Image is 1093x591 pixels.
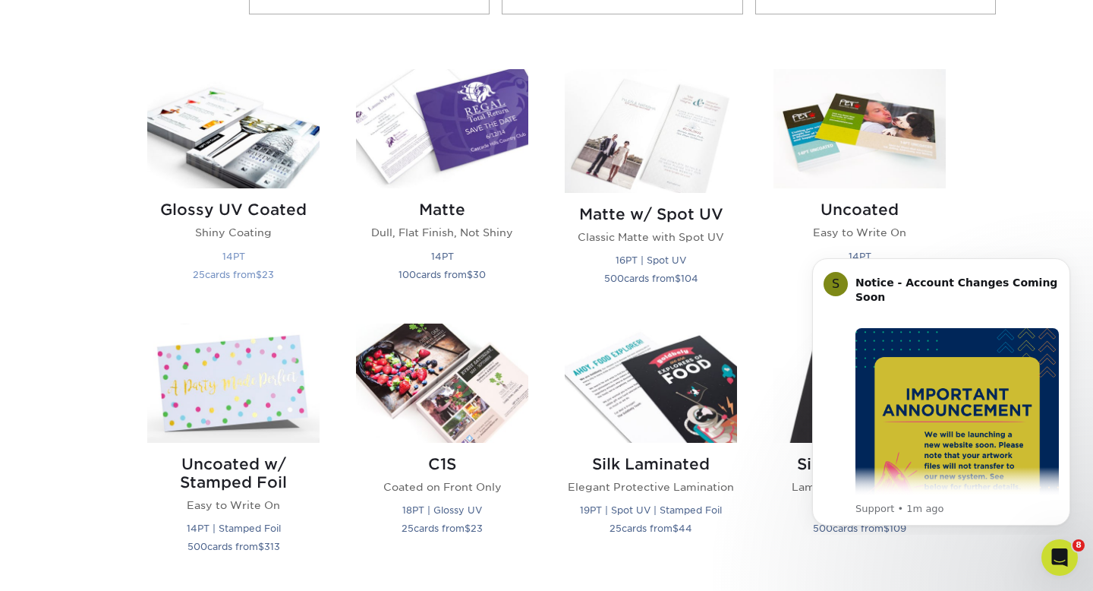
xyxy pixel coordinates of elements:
span: $ [258,541,264,552]
h2: C1S [356,455,528,473]
span: 500 [604,273,624,284]
small: cards from [609,523,692,534]
small: 16PT | Spot UV [616,254,686,266]
small: cards from [604,273,698,284]
a: Glossy UV Coated Postcards Glossy UV Coated Shiny Coating 14PT 25cards from$23 [147,69,320,305]
span: 100 [398,269,416,280]
span: $ [256,269,262,280]
span: 25 [402,523,414,534]
h2: Silk w/ Spot UV [773,455,946,473]
small: 14PT | Stamped Foil [187,523,281,534]
a: Uncoated Postcards Uncoated Easy to Write On 14PT 100cards from$66 [773,69,946,305]
p: Easy to Write On [773,225,946,240]
span: 25 [609,523,622,534]
img: Matte Postcards [356,69,528,188]
a: Matte Postcards Matte Dull, Flat Finish, Not Shiny 14PT 100cards from$30 [356,69,528,305]
img: Glossy UV Coated Postcards [147,69,320,188]
span: 23 [262,269,274,280]
span: 313 [264,541,280,552]
a: Matte w/ Spot UV Postcards Matte w/ Spot UV Classic Matte with Spot UV 16PT | Spot UV 500cards fr... [565,69,737,305]
small: 14PT [431,251,454,262]
h2: Silk Laminated [565,455,737,473]
p: Shiny Coating [147,225,320,240]
small: cards from [402,523,483,534]
img: Uncoated w/ Stamped Foil Postcards [147,324,320,443]
img: Silk Laminated Postcards [565,324,737,443]
iframe: Intercom notifications message [789,245,1093,535]
a: C1S Postcards C1S Coated on Front Only 18PT | Glossy UV 25cards from$23 [356,324,528,574]
p: Dull, Flat Finish, Not Shiny [356,225,528,240]
small: cards from [187,541,280,552]
span: $ [465,523,471,534]
span: 44 [679,523,692,534]
iframe: Intercom live chat [1041,539,1078,576]
small: 19PT | Spot UV | Stamped Foil [580,504,722,516]
span: 25 [193,269,205,280]
img: Uncoated Postcards [773,69,946,188]
p: Lamination with Spot UV [773,479,946,495]
small: 18PT | Glossy UV [402,504,482,516]
span: 500 [187,541,207,552]
span: 8 [1073,539,1085,551]
span: $ [467,269,473,280]
small: cards from [193,269,274,280]
span: 30 [473,269,486,280]
p: Classic Matte with Spot UV [565,229,737,245]
span: $ [672,523,679,534]
h2: Matte [356,201,528,219]
img: Silk w/ Spot UV Postcards [773,324,946,443]
h2: Uncoated w/ Stamped Foil [147,455,320,491]
small: cards from [398,269,486,280]
p: Elegant Protective Lamination [565,479,737,495]
h2: Matte w/ Spot UV [565,205,737,223]
span: 23 [471,523,483,534]
h2: Glossy UV Coated [147,201,320,219]
a: Silk Laminated Postcards Silk Laminated Elegant Protective Lamination 19PT | Spot UV | Stamped Fo... [565,324,737,574]
p: Coated on Front Only [356,479,528,495]
a: Uncoated w/ Stamped Foil Postcards Uncoated w/ Stamped Foil Easy to Write On 14PT | Stamped Foil ... [147,324,320,574]
img: Matte w/ Spot UV Postcards [565,69,737,192]
span: 104 [681,273,698,284]
h2: Uncoated [773,201,946,219]
a: Silk w/ Spot UV Postcards Silk w/ Spot UV Lamination with Spot UV 19PT | Spot UV 500cards from$109 [773,324,946,574]
img: C1S Postcards [356,324,528,443]
span: $ [675,273,681,284]
p: Easy to Write On [147,498,320,513]
small: 14PT [222,251,245,262]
